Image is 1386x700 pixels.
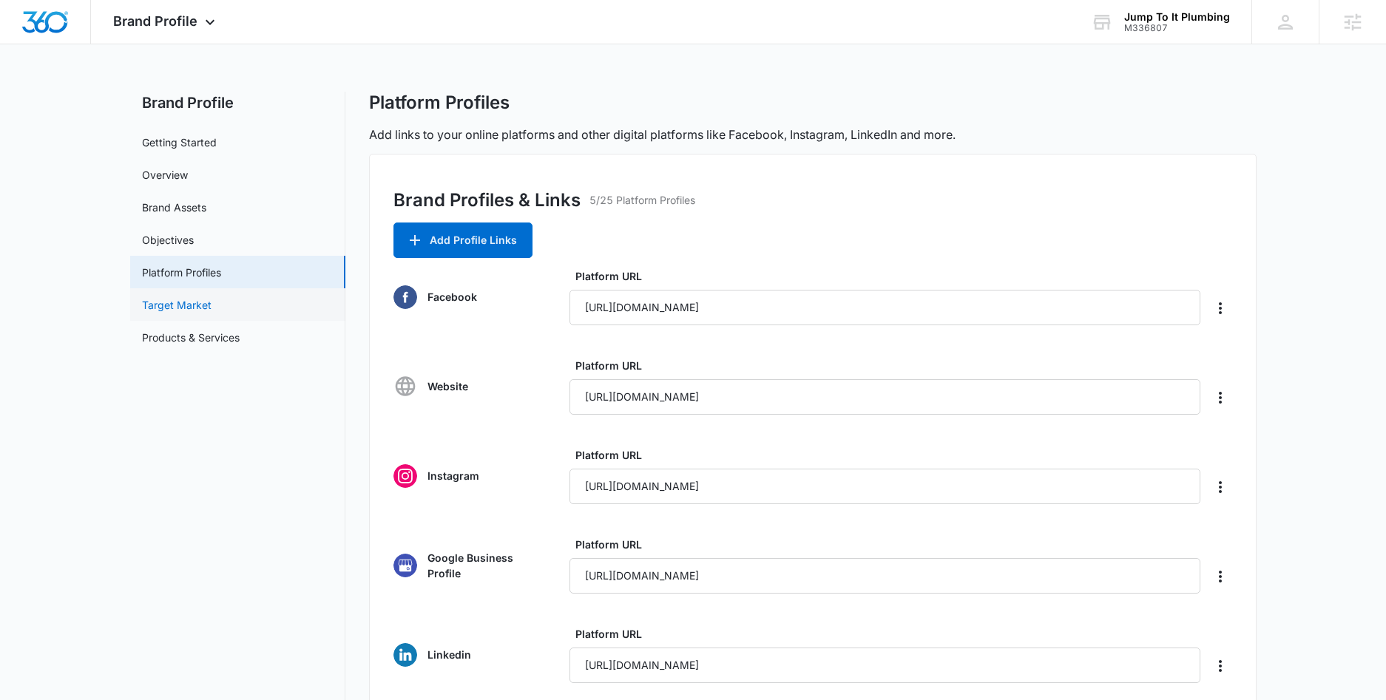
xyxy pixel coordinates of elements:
[113,13,197,29] span: Brand Profile
[569,648,1201,683] input: Please enter the platform URL
[1124,11,1230,23] div: account name
[1209,654,1231,678] button: Delete
[142,167,188,183] a: Overview
[1124,23,1230,33] div: account id
[142,200,206,215] a: Brand Assets
[427,647,471,662] p: Linkedin
[24,24,36,35] img: logo_orange.svg
[130,92,345,114] h2: Brand Profile
[427,550,541,581] p: Google Business Profile
[142,330,240,345] a: Products & Services
[575,268,1207,284] label: Platform URL
[41,24,72,35] div: v 4.0.25
[142,297,212,313] a: Target Market
[369,126,1257,143] p: Add links to your online platforms and other digital platforms like Facebook, Instagram, LinkedIn...
[369,92,510,114] h1: Platform Profiles
[427,289,477,305] p: Facebook
[1209,475,1231,499] button: Delete
[569,558,1201,594] input: Please enter the platform URL
[142,232,194,248] a: Objectives
[147,86,159,98] img: tab_keywords_by_traffic_grey.svg
[393,222,533,258] button: Add Profile Links
[575,626,1207,642] label: Platform URL
[569,379,1201,415] input: Please enter the platform URL
[56,87,132,97] div: Domain Overview
[40,86,52,98] img: tab_domain_overview_orange.svg
[163,87,249,97] div: Keywords by Traffic
[569,469,1201,504] input: Please enter the platform URL
[142,265,221,280] a: Platform Profiles
[427,378,468,394] p: Website
[38,38,163,50] div: Domain: [DOMAIN_NAME]
[1209,296,1231,320] button: Delete
[24,38,36,50] img: website_grey.svg
[575,358,1207,373] label: Platform URL
[569,290,1201,325] input: Please enter the platform URL
[575,537,1207,552] label: Platform URL
[393,187,581,214] h3: Brand Profiles & Links
[1209,565,1231,588] button: Delete
[589,192,695,208] p: 5/25 Platform Profiles
[575,447,1207,463] label: Platform URL
[1209,386,1231,410] button: Delete
[427,468,479,483] p: Instagram
[142,135,217,150] a: Getting Started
